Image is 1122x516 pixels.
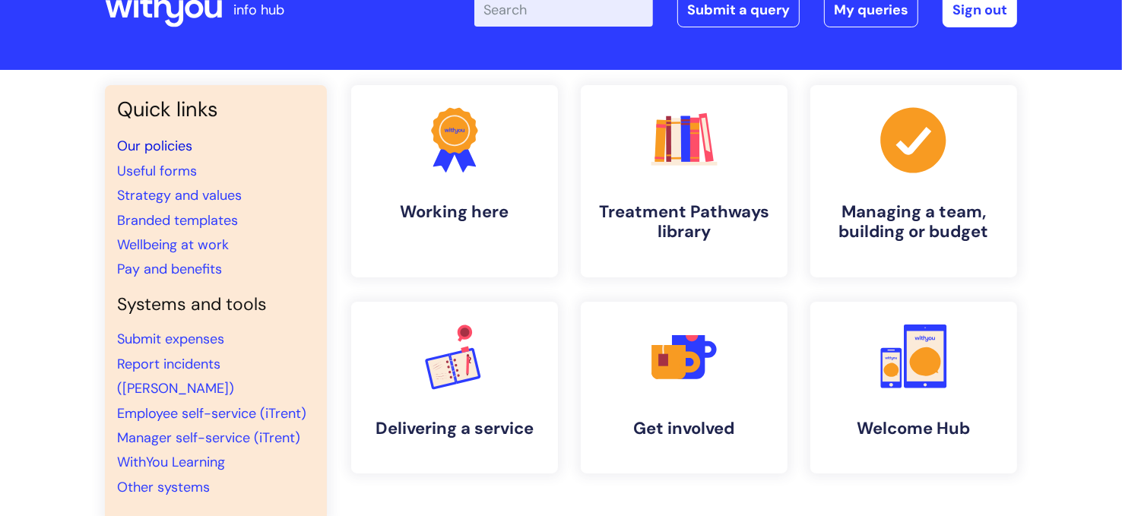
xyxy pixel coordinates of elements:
h3: Quick links [117,97,315,122]
a: Report incidents ([PERSON_NAME]) [117,355,234,397]
a: WithYou Learning [117,453,225,471]
a: Useful forms [117,162,197,180]
h4: Treatment Pathways library [593,202,775,242]
a: Manager self-service (iTrent) [117,429,300,447]
a: Working here [351,85,558,277]
h4: Get involved [593,419,775,438]
a: Pay and benefits [117,260,222,278]
a: Get involved [581,302,788,473]
a: Employee self-service (iTrent) [117,404,306,423]
h4: Delivering a service [363,419,546,438]
h4: Systems and tools [117,294,315,315]
a: Wellbeing at work [117,236,229,254]
a: Welcome Hub [810,302,1017,473]
a: Our policies [117,137,192,155]
h4: Welcome Hub [822,419,1005,438]
a: Delivering a service [351,302,558,473]
a: Branded templates [117,211,238,230]
a: Treatment Pathways library [581,85,788,277]
a: Submit expenses [117,330,224,348]
h4: Managing a team, building or budget [822,202,1005,242]
a: Other systems [117,478,210,496]
h4: Working here [363,202,546,222]
a: Strategy and values [117,186,242,204]
a: Managing a team, building or budget [810,85,1017,277]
